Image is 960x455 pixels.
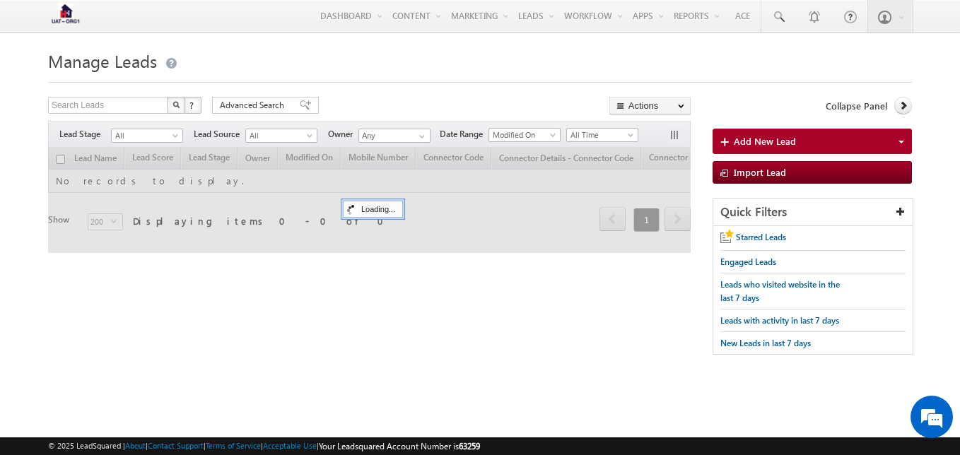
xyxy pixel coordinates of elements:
[185,97,201,114] button: ?
[720,315,839,326] span: Leads with activity in last 7 days
[826,100,887,112] span: Collapse Panel
[567,129,634,141] span: All Time
[206,441,261,450] a: Terms of Service
[566,128,638,142] a: All Time
[111,129,183,143] a: All
[189,99,196,111] span: ?
[112,129,179,142] span: All
[734,166,786,178] span: Import Lead
[440,128,488,141] span: Date Range
[736,232,786,242] span: Starred Leads
[720,338,811,348] span: New Leads in last 7 days
[194,128,245,141] span: Lead Source
[328,128,358,141] span: Owner
[125,441,146,450] a: About
[609,97,691,114] button: Actions
[48,49,157,72] span: Manage Leads
[246,129,313,142] span: All
[489,129,556,141] span: Modified On
[48,439,480,453] span: © 2025 LeadSquared | | | | |
[713,199,913,226] div: Quick Filters
[459,441,480,451] span: 63259
[720,256,776,267] span: Engaged Leads
[172,101,180,108] img: Search
[358,129,431,143] input: Type to Search
[488,128,561,142] a: Modified On
[245,129,317,143] a: All
[720,279,840,303] span: Leads who visited website in the last 7 days
[59,128,111,141] span: Lead Stage
[734,135,796,147] span: Add New Lead
[48,4,83,28] img: Custom Logo
[148,441,204,450] a: Contact Support
[343,201,403,218] div: Loading...
[220,99,288,112] span: Advanced Search
[319,441,480,451] span: Your Leadsquared Account Number is
[411,129,429,143] a: Show All Items
[263,441,317,450] a: Acceptable Use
